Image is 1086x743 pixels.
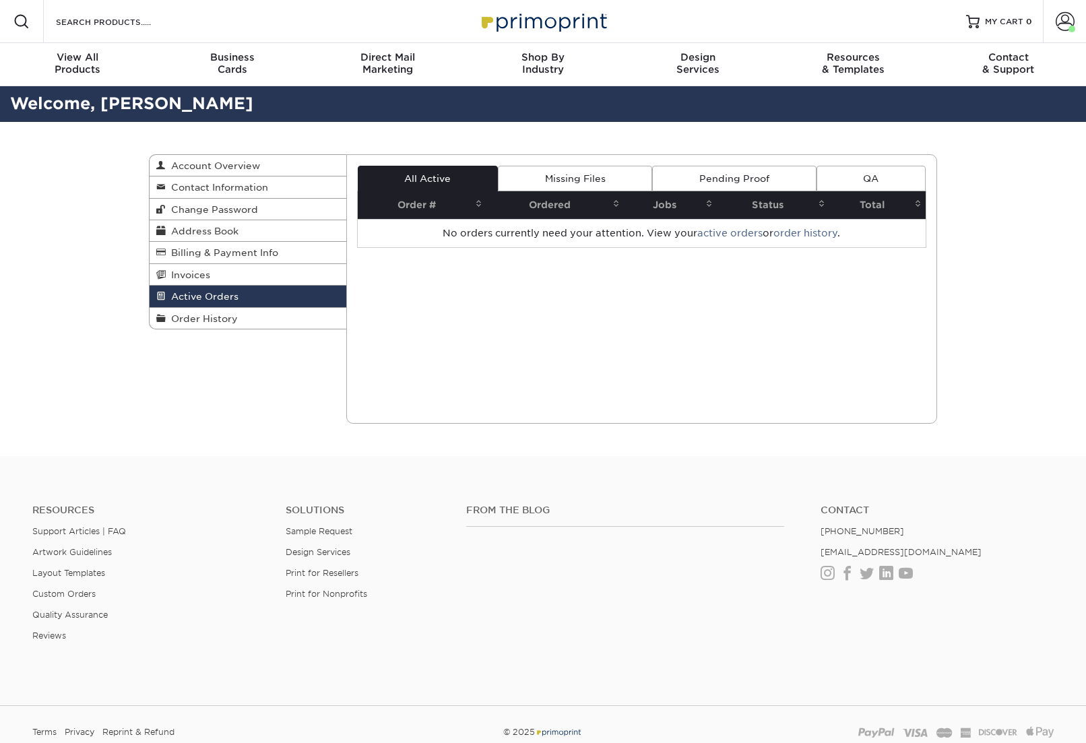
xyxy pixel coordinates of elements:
[773,228,837,238] a: order history
[286,589,367,599] a: Print for Nonprofits
[32,610,108,620] a: Quality Assurance
[817,166,926,191] a: QA
[486,191,624,219] th: Ordered
[32,631,66,641] a: Reviews
[821,547,982,557] a: [EMAIL_ADDRESS][DOMAIN_NAME]
[286,568,358,578] a: Print for Resellers
[286,526,352,536] a: Sample Request
[286,547,350,557] a: Design Services
[620,43,775,86] a: DesignServices
[311,51,466,75] div: Marketing
[32,505,265,516] h4: Resources
[166,247,278,258] span: Billing & Payment Info
[55,13,186,30] input: SEARCH PRODUCTS.....
[476,7,610,36] img: Primoprint
[311,43,466,86] a: Direct MailMarketing
[166,291,238,302] span: Active Orders
[32,589,96,599] a: Custom Orders
[985,16,1023,28] span: MY CART
[466,505,784,516] h4: From the Blog
[150,308,346,329] a: Order History
[775,51,930,63] span: Resources
[150,199,346,220] a: Change Password
[931,43,1086,86] a: Contact& Support
[620,51,775,75] div: Services
[150,176,346,198] a: Contact Information
[624,191,717,219] th: Jobs
[150,286,346,307] a: Active Orders
[286,505,446,516] h4: Solutions
[620,51,775,63] span: Design
[32,526,126,536] a: Support Articles | FAQ
[166,182,268,193] span: Contact Information
[166,160,260,171] span: Account Overview
[150,264,346,286] a: Invoices
[150,220,346,242] a: Address Book
[150,242,346,263] a: Billing & Payment Info
[821,505,1054,516] a: Contact
[498,166,652,191] a: Missing Files
[166,204,258,215] span: Change Password
[466,43,620,86] a: Shop ByIndustry
[931,51,1086,75] div: & Support
[32,568,105,578] a: Layout Templates
[369,722,716,742] div: © 2025
[358,219,926,247] td: No orders currently need your attention. View your or .
[358,166,498,191] a: All Active
[155,43,310,86] a: BusinessCards
[717,191,829,219] th: Status
[697,228,763,238] a: active orders
[821,526,904,536] a: [PHONE_NUMBER]
[931,51,1086,63] span: Contact
[311,51,466,63] span: Direct Mail
[32,547,112,557] a: Artwork Guidelines
[775,51,930,75] div: & Templates
[1026,17,1032,26] span: 0
[166,269,210,280] span: Invoices
[155,51,310,75] div: Cards
[166,226,238,236] span: Address Book
[358,191,486,219] th: Order #
[466,51,620,63] span: Shop By
[166,313,238,324] span: Order History
[155,51,310,63] span: Business
[466,51,620,75] div: Industry
[150,155,346,176] a: Account Overview
[829,191,926,219] th: Total
[102,722,174,742] a: Reprint & Refund
[535,727,582,737] img: Primoprint
[3,702,115,738] iframe: Google Customer Reviews
[775,43,930,86] a: Resources& Templates
[652,166,816,191] a: Pending Proof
